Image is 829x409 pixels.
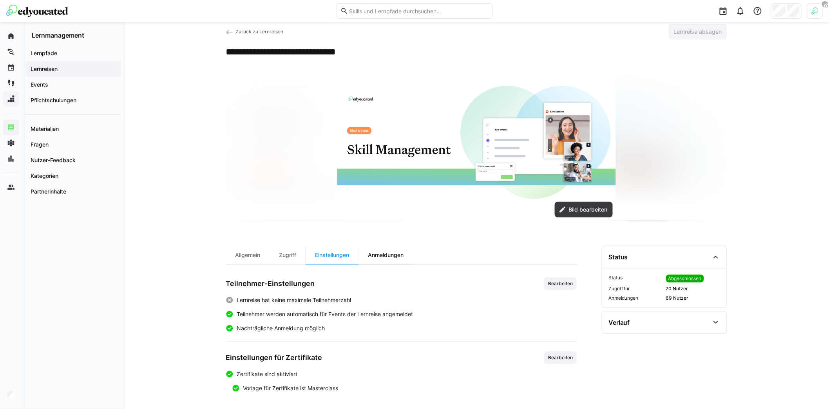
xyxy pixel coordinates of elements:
div: Status [608,253,628,261]
span: Bearbeiten [547,281,574,287]
button: Bild bearbeiten [555,202,613,217]
span: Bild bearbeiten [568,206,609,214]
span: 70 Nutzer [666,286,720,292]
h3: Teilnehmer-Einstellungen [226,279,315,288]
span: Zurück zu Lernreisen [235,29,283,34]
div: Einstellungen [306,246,358,264]
div: Anmeldungen [358,246,413,264]
span: Abgeschlossen [668,275,702,282]
button: Bearbeiten [544,351,577,364]
span: 69 Nutzer [666,295,720,301]
button: Lernreise absagen [669,24,727,40]
div: Allgemein [226,246,270,264]
span: Zertifikate sind aktiviert [237,370,297,378]
span: Status [608,275,663,282]
a: Zurück zu Lernreisen [226,29,283,34]
span: Vorlage für Zertifikate ist Masterclass [243,384,338,392]
span: Lernreise absagen [673,28,723,36]
div: Zugriff [270,246,306,264]
input: Skills und Lernpfade durchsuchen… [348,7,489,14]
p: Teilnehmer werden automatisch für Events der Lernreise angemeldet [237,310,413,318]
div: Verlauf [608,319,630,326]
h3: Einstellungen für Zertifikate [226,353,322,362]
span: Anmeldungen [608,295,663,301]
button: Bearbeiten [544,277,577,290]
p: Nachträgliche Anmeldung möglich [237,324,325,332]
span: Bearbeiten [547,355,574,361]
span: Zugriff für [608,286,663,292]
p: Lernreise hat keine maximale Teilnehmerzahl [237,296,351,304]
